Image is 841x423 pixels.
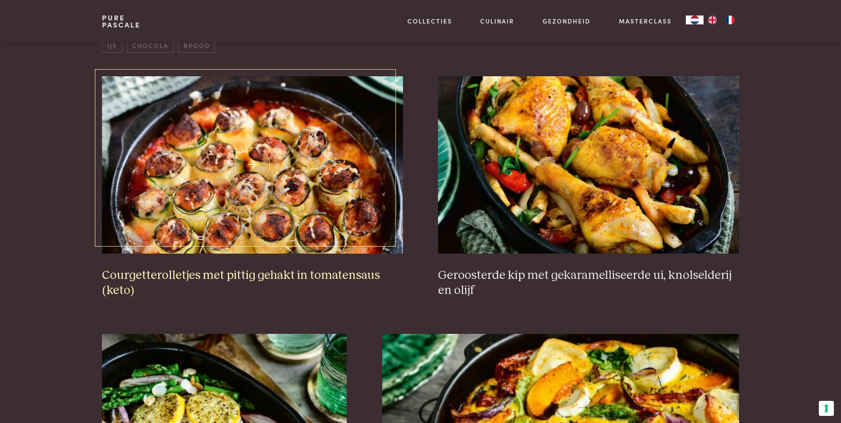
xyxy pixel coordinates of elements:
a: FR [721,16,739,24]
a: NL [686,16,704,24]
a: Culinair [480,16,514,26]
h3: Courgetterolletjes met pittig gehakt in tomatensaus (keto) [102,268,403,298]
ul: Language list [704,16,739,24]
img: Geroosterde kip met gekaramelliseerde ui, knolselderij en olijf [438,76,739,254]
img: Courgetterolletjes met pittig gehakt in tomatensaus (keto) [102,76,403,254]
a: Gezondheid [543,16,591,26]
div: Language [686,16,704,24]
h3: Geroosterde kip met gekaramelliseerde ui, knolselderij en olijf [438,268,739,298]
span: ijs [102,38,122,53]
a: Geroosterde kip met gekaramelliseerde ui, knolselderij en olijf Geroosterde kip met gekaramellise... [438,76,739,298]
button: Uw voorkeuren voor toestemming voor trackingtechnologieën [819,401,834,416]
span: brood [178,38,215,53]
a: Masterclass [619,16,672,26]
a: Collecties [407,16,452,26]
a: PurePascale [102,14,141,28]
span: chocola [127,38,173,53]
aside: Language selected: Nederlands [686,16,739,24]
a: EN [704,16,721,24]
a: Courgetterolletjes met pittig gehakt in tomatensaus (keto) Courgetterolletjes met pittig gehakt i... [102,76,403,298]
